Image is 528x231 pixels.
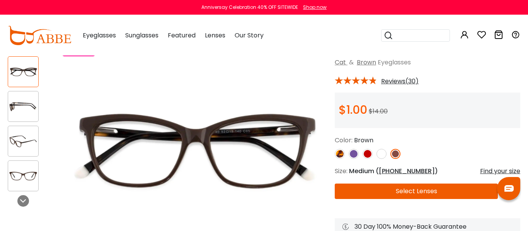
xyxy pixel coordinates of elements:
div: Shop now [303,4,327,11]
div: Find your size [480,167,520,176]
img: chat [504,185,514,192]
a: Brown [357,58,376,67]
a: Shop now [299,4,327,10]
span: Brown [354,136,373,145]
span: [PHONE_NUMBER] [379,167,435,175]
img: Zion Brown Acetate Eyeglasses , SpringHinges , UniversalBridgeFit Frames from ABBE Glasses [8,99,38,114]
span: Our Story [235,31,264,40]
img: Zion Brown Acetate Eyeglasses , SpringHinges , UniversalBridgeFit Frames from ABBE Glasses [8,64,38,79]
span: Size: [335,167,347,175]
span: $1.00 [339,101,367,118]
span: Eyeglasses [83,31,116,40]
span: & [347,58,355,67]
img: Zion Brown Acetate Eyeglasses , SpringHinges , UniversalBridgeFit Frames from ABBE Glasses [8,169,38,184]
img: Zion Brown Acetate Eyeglasses , SpringHinges , UniversalBridgeFit Frames from ABBE Glasses [8,134,38,149]
span: Color: [335,136,353,145]
span: $14.00 [369,107,388,116]
span: Medium ( ) [349,167,438,175]
span: Eyeglasses [378,58,411,67]
button: Select Lenses [335,184,498,199]
span: Reviews(30) [381,78,419,85]
span: Sunglasses [125,31,158,40]
span: Featured [168,31,196,40]
span: Lenses [205,31,225,40]
img: abbeglasses.com [8,26,71,45]
div: Anniversay Celebration 40% OFF SITEWIDE [201,4,298,11]
a: Cat [335,58,346,67]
